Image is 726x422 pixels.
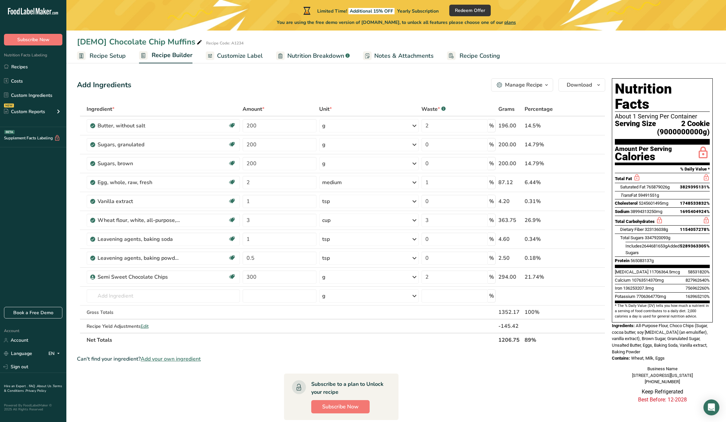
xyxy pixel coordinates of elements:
[620,193,631,198] i: Trans
[642,244,667,248] span: 2644681653g
[567,81,592,89] span: Download
[656,120,710,136] span: 2 Cookie (9000000000g)
[276,48,350,63] a: Nutrition Breakdown
[631,356,665,361] span: Wheat, Milk, Eggs
[523,333,575,347] th: 89%
[612,323,708,354] span: All-Purpose Flour, Choco Chips (Sugar, cocoa butter, soy [MEDICAL_DATA] (an emulsifier), vanilla ...
[498,122,522,130] div: 196.00
[498,178,522,186] div: 87.12
[26,388,46,393] a: Privacy Policy
[322,235,330,243] div: tsp
[615,81,710,112] h1: Nutrition Facts
[277,19,516,26] span: You are using the free demo version of [DOMAIN_NAME], to unlock all features please choose one of...
[322,197,330,205] div: tsp
[98,197,181,205] div: Vanilla extract
[87,323,240,330] div: Recipe Yield Adjustments
[525,235,574,243] div: 0.34%
[615,152,672,162] div: Calories
[322,178,342,186] div: medium
[680,227,710,232] span: 1154057278%
[498,197,522,205] div: 4.20
[98,216,181,224] div: Wheat flour, white, all-purpose, self-rising, enriched
[646,184,670,189] span: 765879026g
[620,235,644,240] span: Total Sugars
[615,294,635,299] span: Potassium
[703,399,719,415] div: Open Intercom Messenger
[374,51,434,60] span: Notes & Attachments
[319,105,332,113] span: Unit
[87,289,240,303] input: Add Ingredient
[98,160,181,168] div: Sugars, brown
[4,384,62,393] a: Terms & Conditions .
[4,348,32,359] a: Language
[525,160,574,168] div: 14.79%
[4,384,28,388] a: Hire an Expert .
[77,355,605,363] div: Can't find your ingredient?
[525,308,574,316] div: 100%
[615,146,672,152] div: Amount Per Serving
[525,105,553,113] span: Percentage
[98,254,181,262] div: Leavening agents, baking powder, low-sodium
[615,113,710,120] div: About 1 Serving Per Container
[4,403,62,411] div: Powered By FoodLabelMaker © 2025 All Rights Reserved
[455,7,485,14] span: Redeem Offer
[525,254,574,262] div: 0.18%
[625,244,680,255] span: Includes Added Sugars
[615,165,710,173] section: % Daily Value *
[612,356,630,361] span: Contains:
[612,323,635,328] span: Ingredients:
[287,51,344,60] span: Nutrition Breakdown
[77,36,203,48] div: [DEMO] Chocolate Chip Muffins
[77,80,131,91] div: Add Ingredients
[686,278,710,283] span: 827962640%
[498,254,522,262] div: 2.50
[615,269,648,274] span: [MEDICAL_DATA]
[217,51,263,60] span: Customize Label
[90,51,126,60] span: Recipe Setup
[322,122,326,130] div: g
[87,105,114,113] span: Ingredient
[497,333,523,347] th: 1206.75
[638,396,687,403] span: Best Before: 12-2028
[680,184,710,189] span: 3829395131%
[87,309,240,316] div: Gross Totals
[498,160,522,168] div: 200.00
[322,292,326,300] div: g
[98,273,181,281] div: Semi Sweet Chocolate Chips
[498,308,522,316] div: 1352.17
[680,201,710,206] span: 1748533832%
[17,36,49,43] span: Subscribe Now
[498,216,522,224] div: 363.75
[302,7,439,15] div: Limited Time!
[620,227,644,232] span: Dietary Fiber
[48,350,62,358] div: EN
[311,400,370,413] button: Subscribe Now
[615,278,631,283] span: Calcium
[649,269,680,274] span: 11706364.5mcg
[460,51,500,60] span: Recipe Costing
[525,273,574,281] div: 21.74%
[615,286,622,291] span: Iron
[4,34,62,45] button: Subscribe Now
[623,286,654,291] span: 136253207.3mg
[612,388,713,396] p: Keep Refrigerated
[29,384,37,388] a: FAQ .
[498,105,515,113] span: Grams
[615,209,629,214] span: Sodium
[98,122,181,130] div: Butter, without salt
[639,201,668,206] span: 5245601495mg
[363,48,434,63] a: Notes & Attachments
[311,380,385,396] div: Subscribe to a plan to Unlock your recipe
[498,322,522,330] div: -145.42
[77,48,126,63] a: Recipe Setup
[322,273,326,281] div: g
[525,197,574,205] div: 0.31%
[686,294,710,299] span: 163965210%
[680,209,710,214] span: 1695404924%
[505,81,543,89] div: Manage Recipe
[98,235,181,243] div: Leavening agents, baking soda
[4,307,62,318] a: Book a Free Demo
[498,235,522,243] div: 4.60
[348,8,395,14] span: Additional 15% OFF
[85,333,497,347] th: Net Totals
